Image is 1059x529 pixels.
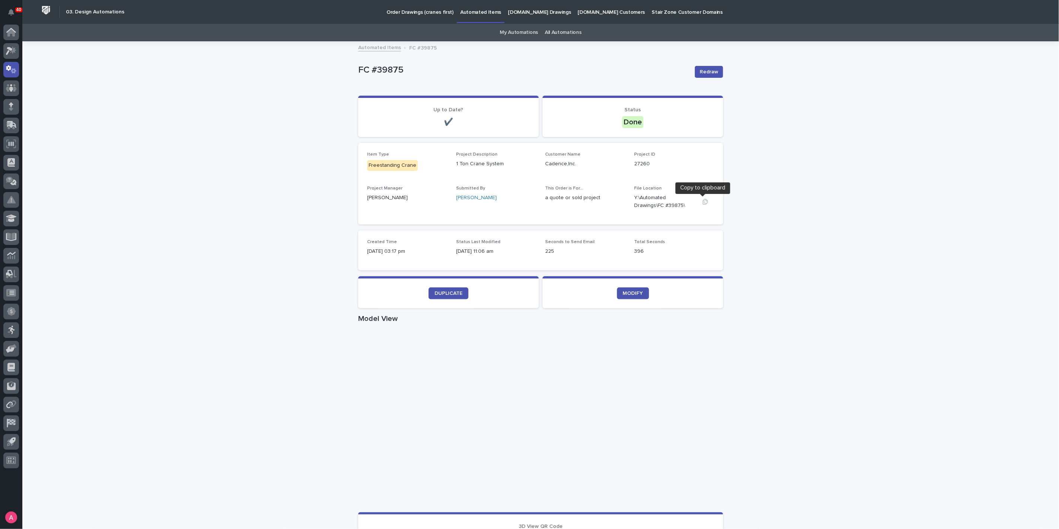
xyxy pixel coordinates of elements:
[66,9,124,15] h2: 03. Design Automations
[456,194,497,202] a: [PERSON_NAME]
[358,326,723,512] iframe: Model View
[634,160,714,168] p: 27260
[367,186,403,191] span: Project Manager
[695,66,723,78] button: Redraw
[367,248,447,255] p: [DATE] 03:17 pm
[456,240,500,244] span: Status Last Modified
[3,510,19,525] button: users-avatar
[367,194,447,202] p: [PERSON_NAME]
[623,291,643,296] span: MODIFY
[456,160,536,168] p: 1 Ton Crane System
[634,248,714,255] p: 396
[367,118,530,127] p: ✔️
[367,160,418,171] div: Freestanding Crane
[409,43,437,51] p: FC #39875
[545,240,595,244] span: Seconds to Send Email
[617,287,649,299] a: MODIFY
[39,3,53,17] img: Workspace Logo
[429,287,468,299] a: DUPLICATE
[545,194,625,202] p: a quote or sold project
[545,160,625,168] p: Cadence,Inc.
[16,7,21,12] p: 40
[545,248,625,255] p: 225
[456,152,497,157] span: Project Description
[622,116,643,128] div: Done
[3,4,19,20] button: Notifications
[367,152,389,157] span: Item Type
[456,248,536,255] p: [DATE] 11:06 am
[434,107,464,112] span: Up to Date?
[358,43,401,51] a: Automated Items
[634,186,662,191] span: File Location
[545,152,581,157] span: Customer Name
[435,291,462,296] span: DUPLICATE
[700,68,718,76] span: Redraw
[500,24,538,41] a: My Automations
[634,152,655,157] span: Project ID
[367,240,397,244] span: Created Time
[545,186,583,191] span: This Order is For...
[519,524,563,529] span: 3D View QR Code
[634,240,665,244] span: Total Seconds
[358,314,723,323] h1: Model View
[625,107,641,112] span: Status
[9,9,19,21] div: Notifications40
[634,194,696,210] : Y:\Automated Drawings\FC #39875\
[545,24,581,41] a: All Automations
[456,186,485,191] span: Submitted By
[358,65,689,76] p: FC #39875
